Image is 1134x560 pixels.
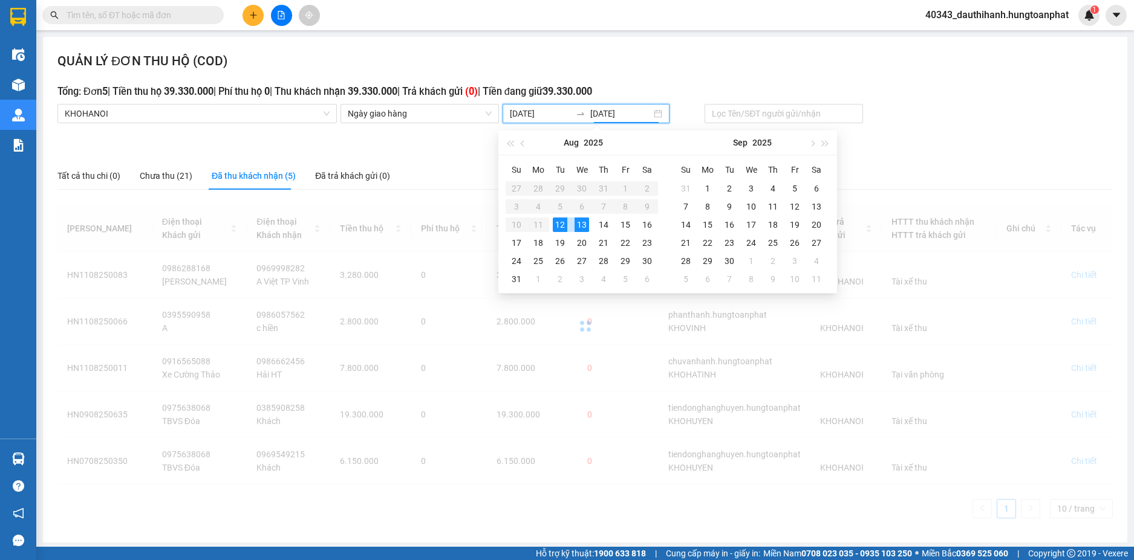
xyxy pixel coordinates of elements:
[784,216,806,234] td: 2025-09-19
[675,234,697,252] td: 2025-09-21
[700,217,715,232] div: 15
[722,254,737,268] div: 30
[809,217,824,232] div: 20
[766,272,780,286] div: 9
[1092,5,1097,14] span: 1
[305,11,313,19] span: aim
[553,217,567,232] div: 12
[584,130,603,155] button: 2025
[801,549,912,558] strong: 0708 023 035 - 0935 103 250
[102,86,108,97] b: 5
[571,270,593,288] td: 2025-09-03
[576,109,585,118] span: to
[636,270,658,288] td: 2025-09-06
[1090,5,1099,14] sup: 1
[655,547,657,560] span: |
[13,480,24,492] span: question-circle
[806,160,827,179] th: Sa
[719,198,740,216] td: 2025-09-09
[618,272,633,286] div: 5
[719,270,740,288] td: 2025-10-07
[636,252,658,270] td: 2025-08-30
[787,199,802,214] div: 12
[531,254,546,268] div: 25
[593,270,614,288] td: 2025-09-04
[762,252,784,270] td: 2025-10-02
[722,199,737,214] div: 9
[679,199,693,214] div: 7
[594,549,646,558] strong: 1900 633 818
[700,181,715,196] div: 1
[697,198,719,216] td: 2025-09-08
[164,86,213,97] b: 39.330.000
[510,107,571,120] input: Ngày bắt đầu
[614,270,636,288] td: 2025-09-05
[722,181,737,196] div: 2
[13,535,24,546] span: message
[700,272,715,286] div: 6
[614,160,636,179] th: Fr
[12,139,25,152] img: solution-icon
[675,270,697,288] td: 2025-10-05
[1084,10,1095,21] img: icon-new-feature
[787,272,802,286] div: 10
[506,270,527,288] td: 2025-08-31
[527,252,549,270] td: 2025-08-25
[915,551,919,556] span: ⚪️
[640,272,654,286] div: 6
[719,160,740,179] th: Tu
[740,179,762,198] td: 2025-09-03
[762,270,784,288] td: 2025-10-09
[549,216,571,234] td: 2025-08-12
[679,181,693,196] div: 31
[243,5,264,26] button: plus
[697,252,719,270] td: 2025-09-29
[740,252,762,270] td: 2025-10-01
[700,236,715,250] div: 22
[722,236,737,250] div: 23
[614,252,636,270] td: 2025-08-29
[315,169,390,182] div: Đã trả khách gửi (0)
[618,236,633,250] div: 22
[752,130,772,155] button: 2025
[763,547,912,560] span: Miền Nam
[744,254,758,268] div: 1
[762,198,784,216] td: 2025-09-11
[527,234,549,252] td: 2025-08-18
[575,217,589,232] div: 13
[719,234,740,252] td: 2025-09-23
[740,160,762,179] th: We
[636,234,658,252] td: 2025-08-23
[593,252,614,270] td: 2025-08-28
[67,8,209,22] input: Tìm tên, số ĐT hoặc mã đơn
[666,547,760,560] span: Cung cấp máy in - giấy in:
[697,179,719,198] td: 2025-09-01
[809,236,824,250] div: 27
[806,252,827,270] td: 2025-10-04
[740,198,762,216] td: 2025-09-10
[12,48,25,61] img: warehouse-icon
[809,272,824,286] div: 11
[697,234,719,252] td: 2025-09-22
[576,109,585,118] span: swap-right
[553,272,567,286] div: 2
[806,198,827,216] td: 2025-09-13
[809,254,824,268] div: 4
[956,549,1008,558] strong: 0369 525 060
[636,160,658,179] th: Sa
[700,254,715,268] div: 29
[679,217,693,232] div: 14
[766,254,780,268] div: 2
[593,234,614,252] td: 2025-08-21
[1106,5,1127,26] button: caret-down
[50,11,59,19] span: search
[762,179,784,198] td: 2025-09-04
[509,236,524,250] div: 17
[675,160,697,179] th: Su
[719,216,740,234] td: 2025-09-16
[784,252,806,270] td: 2025-10-03
[916,7,1078,22] span: 40343_dauthihanh.hungtoanphat
[614,216,636,234] td: 2025-08-15
[766,199,780,214] div: 11
[618,254,633,268] div: 29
